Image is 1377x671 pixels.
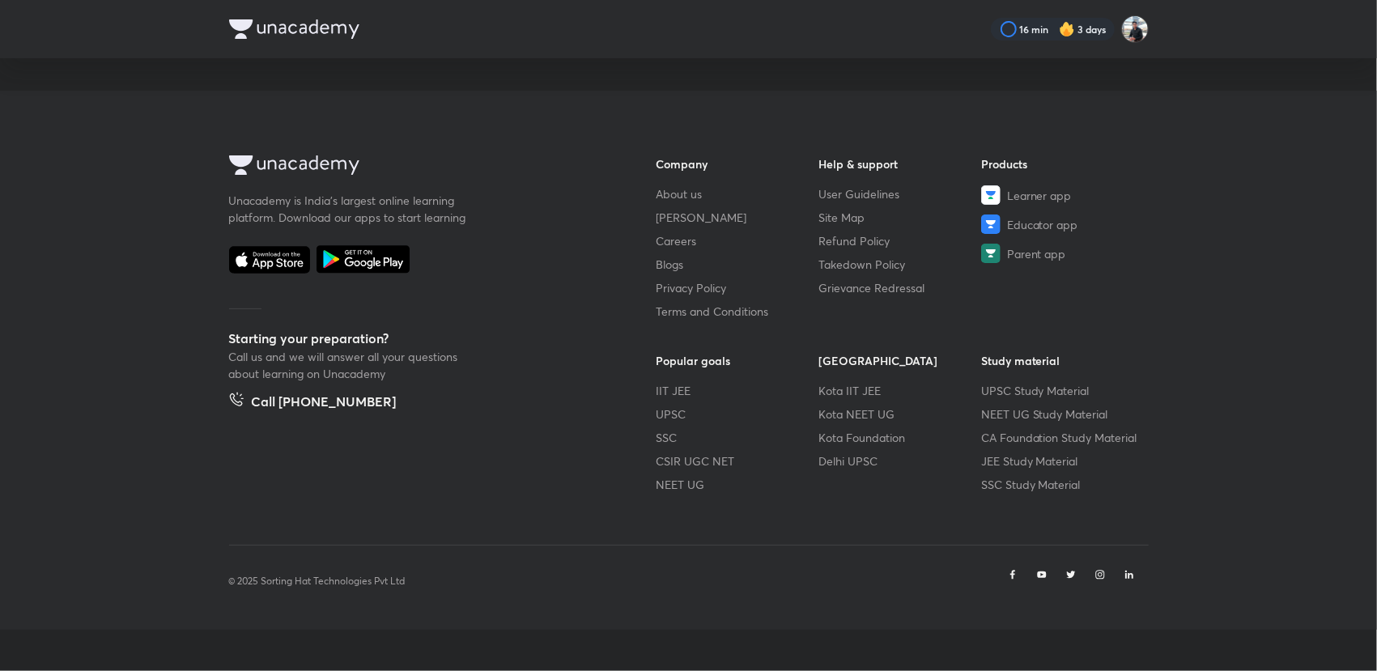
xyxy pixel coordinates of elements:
a: Call [PHONE_NUMBER] [229,392,397,414]
p: Unacademy is India’s largest online learning platform. Download our apps to start learning [229,192,472,226]
a: JEE Study Material [981,452,1144,469]
img: Company Logo [229,155,359,175]
a: Learner app [981,185,1144,205]
img: Parent app [981,244,1001,263]
a: Site Map [818,209,981,226]
a: Grievance Redressal [818,279,981,296]
span: Parent app [1007,245,1066,262]
a: SSC Study Material [981,476,1144,493]
h6: Popular goals [657,352,819,369]
img: RS PM [1121,15,1149,43]
a: Careers [657,232,819,249]
a: Company Logo [229,155,605,179]
h6: Products [981,155,1144,172]
a: CA Foundation Study Material [981,429,1144,446]
span: Learner app [1007,187,1072,204]
a: IIT JEE [657,382,819,399]
img: Educator app [981,214,1001,234]
a: UPSC [657,406,819,423]
img: Company Logo [229,19,359,39]
h5: Starting your preparation? [229,329,605,348]
a: Educator app [981,214,1144,234]
a: Parent app [981,244,1144,263]
span: Educator app [1007,216,1078,233]
a: Delhi UPSC [818,452,981,469]
a: Takedown Policy [818,256,981,273]
img: Learner app [981,185,1001,205]
a: About us [657,185,819,202]
h6: Company [657,155,819,172]
h6: [GEOGRAPHIC_DATA] [818,352,981,369]
p: © 2025 Sorting Hat Technologies Pvt Ltd [229,574,406,588]
a: NEET UG Study Material [981,406,1144,423]
a: SSC [657,429,819,446]
a: Privacy Policy [657,279,819,296]
a: [PERSON_NAME] [657,209,819,226]
a: Kota Foundation [818,429,981,446]
h6: Help & support [818,155,981,172]
a: UPSC Study Material [981,382,1144,399]
a: Kota NEET UG [818,406,981,423]
h6: Study material [981,352,1144,369]
a: User Guidelines [818,185,981,202]
img: streak [1059,21,1075,37]
p: Call us and we will answer all your questions about learning on Unacademy [229,348,472,382]
a: Kota IIT JEE [818,382,981,399]
a: Refund Policy [818,232,981,249]
h5: Call [PHONE_NUMBER] [252,392,397,414]
span: Careers [657,232,697,249]
a: CSIR UGC NET [657,452,819,469]
a: NEET UG [657,476,819,493]
a: Terms and Conditions [657,303,819,320]
a: Blogs [657,256,819,273]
